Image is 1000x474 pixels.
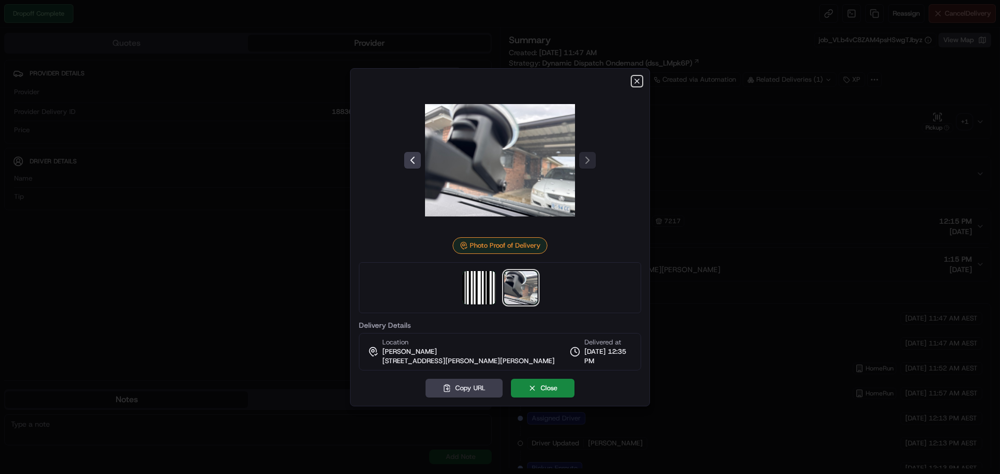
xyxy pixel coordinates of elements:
label: Delivery Details [359,322,641,329]
img: photo_proof_of_delivery image [425,85,575,235]
button: Close [511,379,574,398]
span: [DATE] 12:35 PM [584,347,632,366]
span: Location [382,338,408,347]
img: photo_proof_of_delivery image [504,271,537,304]
img: barcode_scan_on_pickup image [463,271,496,304]
span: [STREET_ADDRESS][PERSON_NAME][PERSON_NAME] [382,356,555,366]
button: Copy URL [426,379,503,398]
div: Photo Proof of Delivery [453,237,547,254]
span: Delivered at [584,338,632,347]
span: [PERSON_NAME] [382,347,437,356]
